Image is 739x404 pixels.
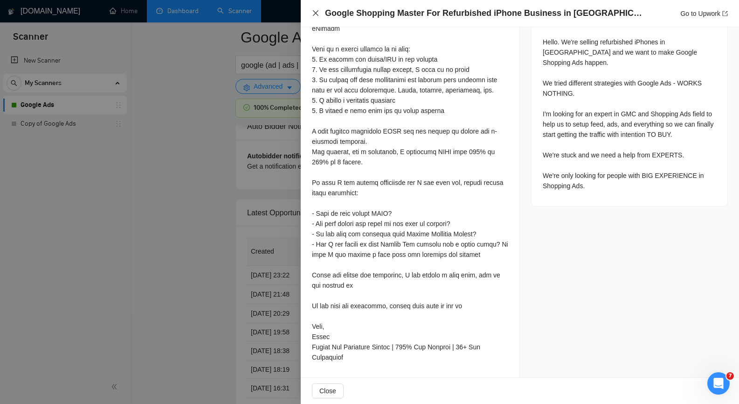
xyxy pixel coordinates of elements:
span: 7 [726,372,734,380]
button: Close [312,383,344,398]
div: Hello. We're selling refurbished iPhones in [GEOGRAPHIC_DATA] and we want to make Google Shopping... [543,37,716,191]
button: Close [312,9,319,17]
h4: Google Shopping Master For Refurbished iPhone Business in [GEOGRAPHIC_DATA] [325,7,647,19]
span: Close [319,386,336,396]
iframe: Intercom live chat [707,372,730,395]
a: Go to Upworkexport [680,10,728,17]
span: export [722,11,728,16]
span: close [312,9,319,17]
